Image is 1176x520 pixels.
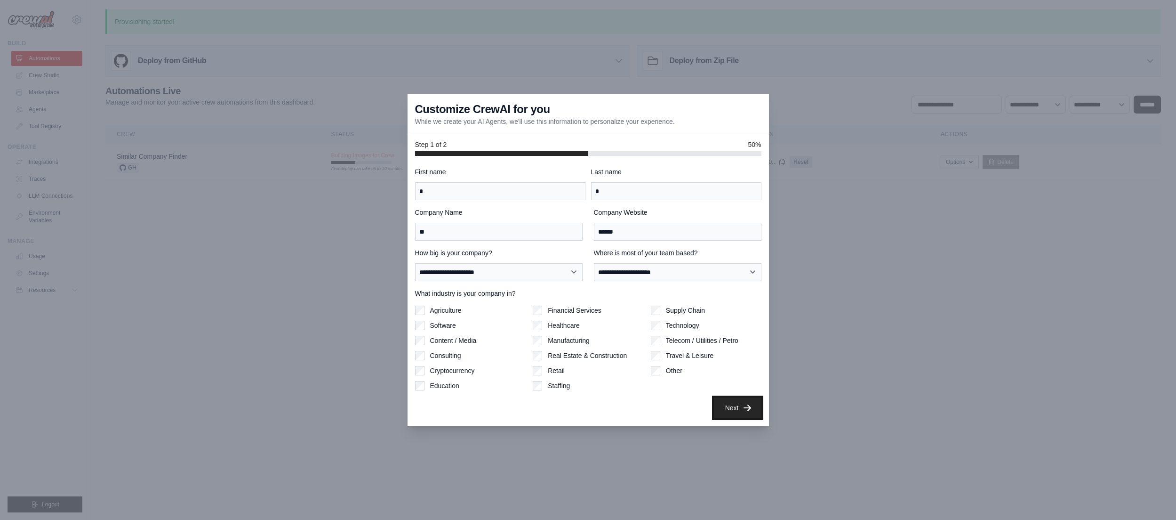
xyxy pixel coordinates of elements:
h3: Customize CrewAI for you [415,102,550,117]
label: Consulting [430,351,461,360]
label: Healthcare [548,321,580,330]
label: Company Name [415,208,583,217]
label: Software [430,321,456,330]
label: Where is most of your team based? [594,248,761,258]
label: Technology [666,321,699,330]
label: Content / Media [430,336,477,345]
p: While we create your AI Agents, we'll use this information to personalize your experience. [415,117,675,126]
span: Step 1 of 2 [415,140,447,149]
label: Staffing [548,381,570,390]
label: Agriculture [430,306,462,315]
label: Retail [548,366,565,375]
label: Last name [591,167,761,177]
label: Other [666,366,682,375]
label: Real Estate & Construction [548,351,627,360]
label: Company Website [594,208,761,217]
button: Next [714,398,761,418]
label: Financial Services [548,306,601,315]
label: Supply Chain [666,306,705,315]
label: What industry is your company in? [415,289,761,298]
label: First name [415,167,585,177]
label: Manufacturing [548,336,590,345]
label: Travel & Leisure [666,351,713,360]
label: Education [430,381,459,390]
label: Telecom / Utilities / Petro [666,336,738,345]
label: Cryptocurrency [430,366,475,375]
label: How big is your company? [415,248,583,258]
span: 50% [748,140,761,149]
